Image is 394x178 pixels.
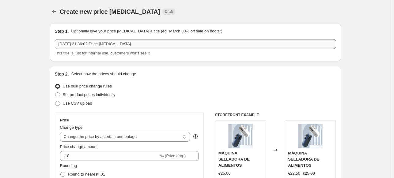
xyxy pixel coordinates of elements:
h6: STOREFRONT EXAMPLE [215,113,336,117]
p: Optionally give your price [MEDICAL_DATA] a title (eg "March 30% off sale on boots") [71,28,222,34]
span: Set product prices individually [63,92,116,97]
span: Change type [60,125,83,130]
h2: Step 2. [55,71,69,77]
img: 5_80x.jpg [298,124,323,148]
span: MÁQUINA SELLADORA DE ALIMENTOS [288,151,319,168]
span: % (Price drop) [160,154,186,158]
strike: €25.00 [303,170,315,176]
div: help [192,133,199,139]
button: Price change jobs [50,7,59,16]
img: 5_80x.jpg [228,124,253,148]
div: €22.50 [288,170,300,176]
span: This title is just for internal use, customers won't see it [55,51,150,55]
p: Select how the prices should change [71,71,136,77]
span: Price change amount [60,144,98,149]
span: MÁQUINA SELLADORA DE ALIMENTOS [218,151,250,168]
span: Rounding [60,163,77,168]
span: Use CSV upload [63,101,92,106]
span: Create new price [MEDICAL_DATA] [60,8,160,15]
h3: Price [60,118,69,123]
div: €25.00 [218,170,231,176]
h2: Step 1. [55,28,69,34]
input: -15 [60,151,159,161]
span: Draft [165,9,173,14]
span: Use bulk price change rules [63,84,112,88]
span: Round to nearest .01 [68,172,105,176]
input: 30% off holiday sale [55,39,336,49]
